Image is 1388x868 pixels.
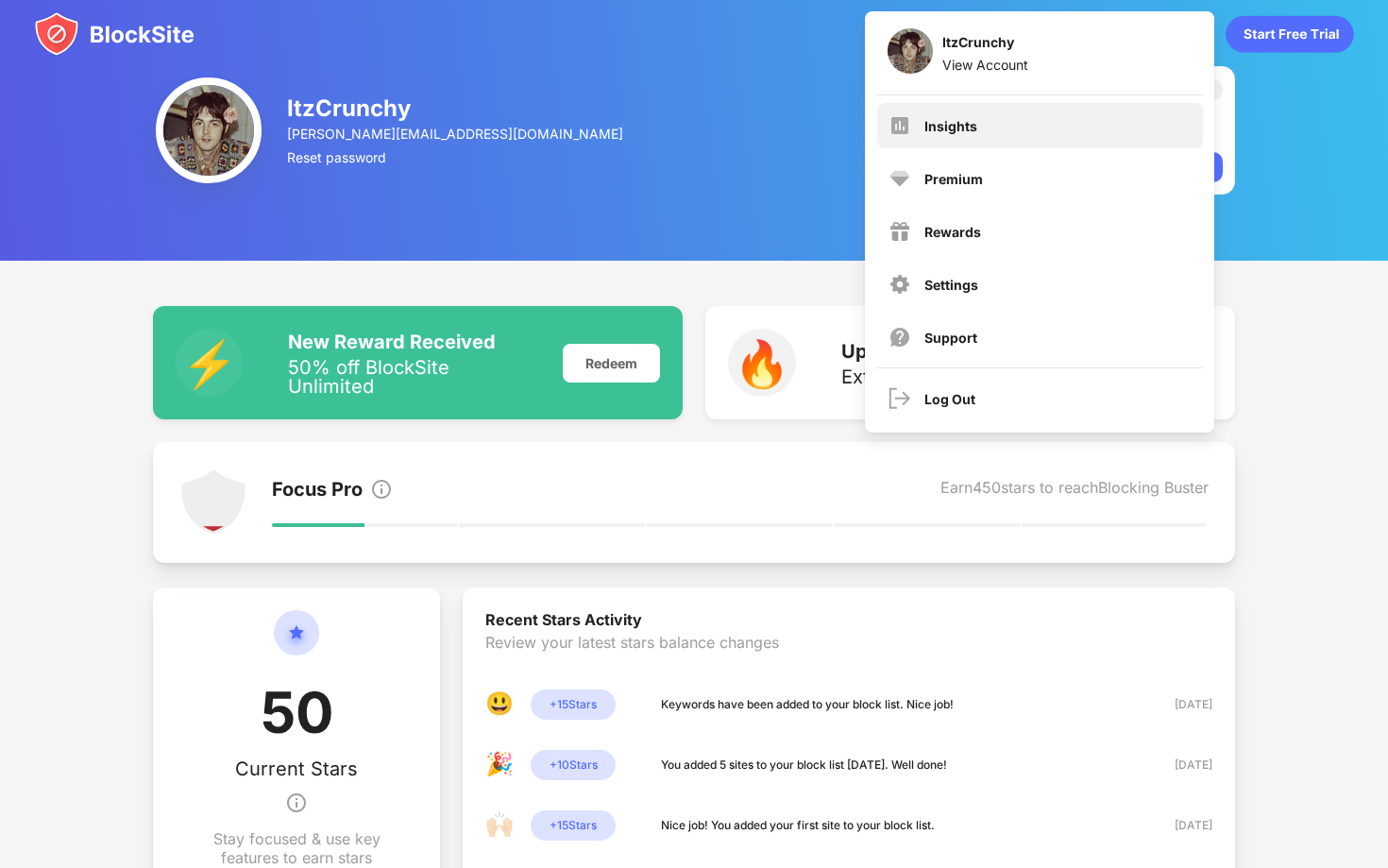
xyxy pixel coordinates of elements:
[1145,695,1212,714] div: [DATE]
[285,780,308,825] img: info.svg
[942,57,1028,73] div: View Account
[1226,15,1354,53] div: animation
[924,391,975,407] div: Log Out
[924,277,978,293] div: Settings
[288,358,540,396] div: 50% off BlockSite Unlimited
[888,28,933,74] img: ACg8ocKow2Y0bDD2_sS5HOYB2h09cd3e15S4FywHS8bR_eUh-ebYU4QE=s96-c
[728,329,796,397] div: 🔥
[924,171,983,187] div: Premium
[924,118,977,134] div: Insights
[889,326,911,349] img: support.svg
[287,126,625,142] div: [PERSON_NAME][EMAIL_ADDRESS][DOMAIN_NAME]
[176,329,244,397] div: ⚡️
[531,810,616,841] div: + 15 Stars
[485,750,516,780] div: 🎉
[924,224,981,240] div: Rewards
[531,750,616,780] div: + 10 Stars
[485,633,1212,689] div: Review your latest stars balance changes
[563,344,660,383] div: Redeem
[1145,756,1212,774] div: [DATE]
[531,689,616,720] div: + 15 Stars
[261,678,333,757] div: 50
[274,610,319,678] img: circle-star.svg
[1145,816,1212,835] div: [DATE]
[841,340,1011,363] div: Upcoming Reward
[940,478,1209,504] div: Earn 450 stars to reach Blocking Buster
[661,695,954,714] div: Keywords have been added to your block list. Nice job!
[841,367,1011,386] div: Extended Trial
[288,331,540,353] div: New Reward Received
[156,77,262,183] img: ACg8ocKow2Y0bDD2_sS5HOYB2h09cd3e15S4FywHS8bR_eUh-ebYU4QE=s96-c
[924,330,977,346] div: Support
[287,94,625,122] div: ItzCrunchy
[661,756,947,774] div: You added 5 sites to your block list [DATE]. Well done!
[272,478,363,504] div: Focus Pro
[34,11,195,57] img: blocksite-icon.svg
[889,167,911,190] img: premium.svg
[235,757,358,780] div: Current Stars
[485,610,1212,633] div: Recent Stars Activity
[661,816,935,835] div: Nice job! You added your first site to your block list.
[889,387,911,410] img: logout.svg
[942,34,1028,57] div: ItzCrunchy
[370,478,393,501] img: info.svg
[485,689,516,720] div: 😃
[889,114,911,137] img: menu-insights.svg
[287,149,625,165] div: Reset password
[198,829,396,867] div: Stay focused & use key features to earn stars
[179,468,247,536] img: points-level-1.svg
[889,220,911,243] img: menu-rewards.svg
[889,273,911,296] img: menu-settings.svg
[485,810,516,841] div: 🙌🏻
